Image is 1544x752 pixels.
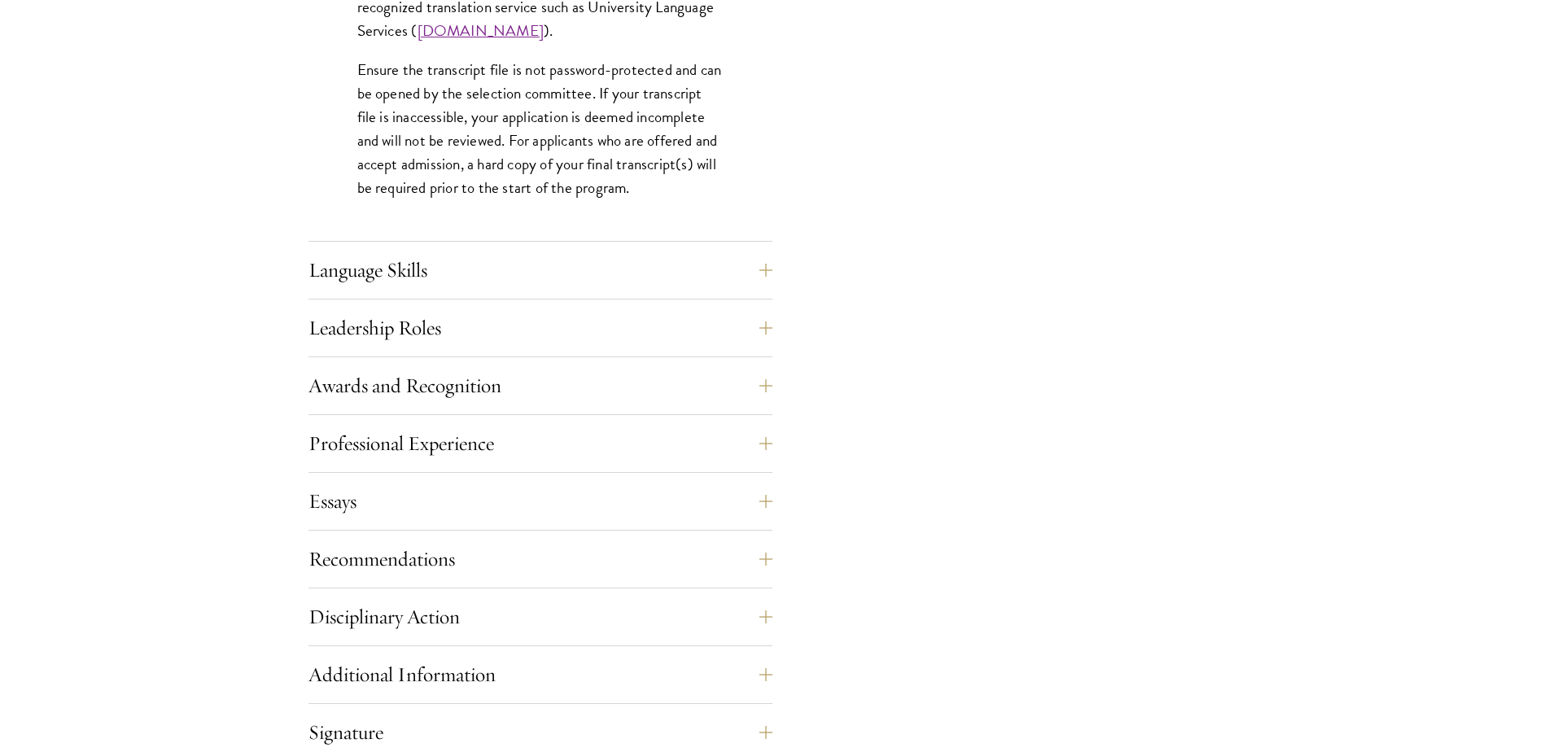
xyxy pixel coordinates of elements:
[308,482,772,521] button: Essays
[308,597,772,636] button: Disciplinary Action
[308,713,772,752] button: Signature
[308,424,772,463] button: Professional Experience
[308,655,772,694] button: Additional Information
[308,251,772,290] button: Language Skills
[418,19,545,42] a: [DOMAIN_NAME]
[308,366,772,405] button: Awards and Recognition
[357,58,724,199] p: Ensure the transcript file is not password-protected and can be opened by the selection committee...
[308,540,772,579] button: Recommendations
[308,308,772,348] button: Leadership Roles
